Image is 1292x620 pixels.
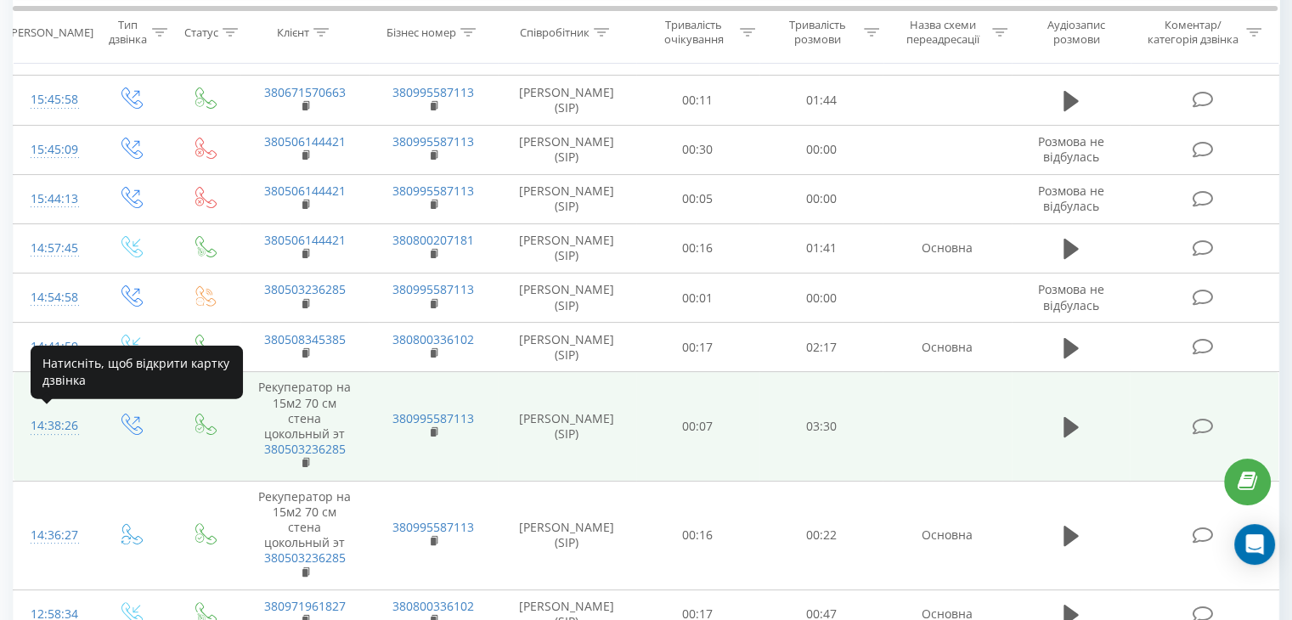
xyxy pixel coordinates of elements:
a: 380671570663 [264,84,346,100]
a: 380503236285 [264,441,346,457]
a: 380506144421 [264,183,346,199]
td: [PERSON_NAME] (SIP) [498,76,636,125]
td: 03:30 [759,372,883,481]
div: Коментар/категорія дзвінка [1142,18,1242,47]
td: Основна [883,323,1011,372]
div: Аудіозапис розмови [1027,18,1126,47]
a: 380995587113 [392,410,474,426]
div: Тривалість розмови [775,18,860,47]
td: 01:41 [759,223,883,273]
td: 01:44 [759,76,883,125]
td: [PERSON_NAME] (SIP) [498,174,636,223]
a: 380800336102 [392,598,474,614]
td: 02:17 [759,323,883,372]
a: 380971961827 [264,598,346,614]
td: Основна [883,481,1011,589]
td: 00:01 [636,273,759,323]
div: Open Intercom Messenger [1234,524,1275,565]
td: [PERSON_NAME] (SIP) [498,273,636,323]
a: 380506144421 [264,232,346,248]
td: [PERSON_NAME] (SIP) [498,323,636,372]
span: Розмова не відбулась [1038,281,1104,313]
div: Співробітник [520,25,590,39]
div: Статус [184,25,218,39]
td: [PERSON_NAME] (SIP) [498,372,636,481]
div: 15:45:09 [31,133,76,166]
div: Тривалість очікування [652,18,736,47]
td: 00:17 [636,323,759,372]
td: 00:11 [636,76,759,125]
td: 00:30 [636,125,759,174]
span: Розмова не відбулась [1038,133,1104,165]
div: 15:44:13 [31,183,76,216]
td: 00:16 [636,481,759,589]
a: 380995587113 [392,133,474,149]
div: Тип дзвінка [107,18,147,47]
div: 14:54:58 [31,281,76,314]
a: 380800336102 [392,331,474,347]
span: Розмова не відбулась [1038,183,1104,214]
div: Бізнес номер [386,25,456,39]
td: 00:00 [759,273,883,323]
div: Назва схеми переадресації [899,18,988,47]
a: 380508345385 [264,331,346,347]
td: Рекуператор на 15м2 70 см стена цокольный эт [240,372,369,481]
a: 380995587113 [392,519,474,535]
td: 00:16 [636,223,759,273]
td: 00:07 [636,372,759,481]
td: Рекуператор на 15м2 70 см стена цокольный эт [240,481,369,589]
div: Натисніть, щоб відкрити картку дзвінка [31,345,243,398]
div: 15:45:58 [31,83,76,116]
td: 00:00 [759,125,883,174]
td: [PERSON_NAME] (SIP) [498,481,636,589]
div: [PERSON_NAME] [8,25,93,39]
div: Клієнт [277,25,309,39]
a: 380995587113 [392,183,474,199]
div: 14:38:26 [31,409,76,442]
td: 00:05 [636,174,759,223]
div: 14:41:59 [31,330,76,364]
td: Основна [883,223,1011,273]
a: 380506144421 [264,133,346,149]
a: 380503236285 [264,281,346,297]
td: [PERSON_NAME] (SIP) [498,125,636,174]
a: 380995587113 [392,281,474,297]
td: 00:00 [759,174,883,223]
td: 00:22 [759,481,883,589]
a: 380800207181 [392,232,474,248]
td: [PERSON_NAME] (SIP) [498,223,636,273]
a: 380503236285 [264,550,346,566]
div: 14:57:45 [31,232,76,265]
div: 14:36:27 [31,519,76,552]
a: 380995587113 [392,84,474,100]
